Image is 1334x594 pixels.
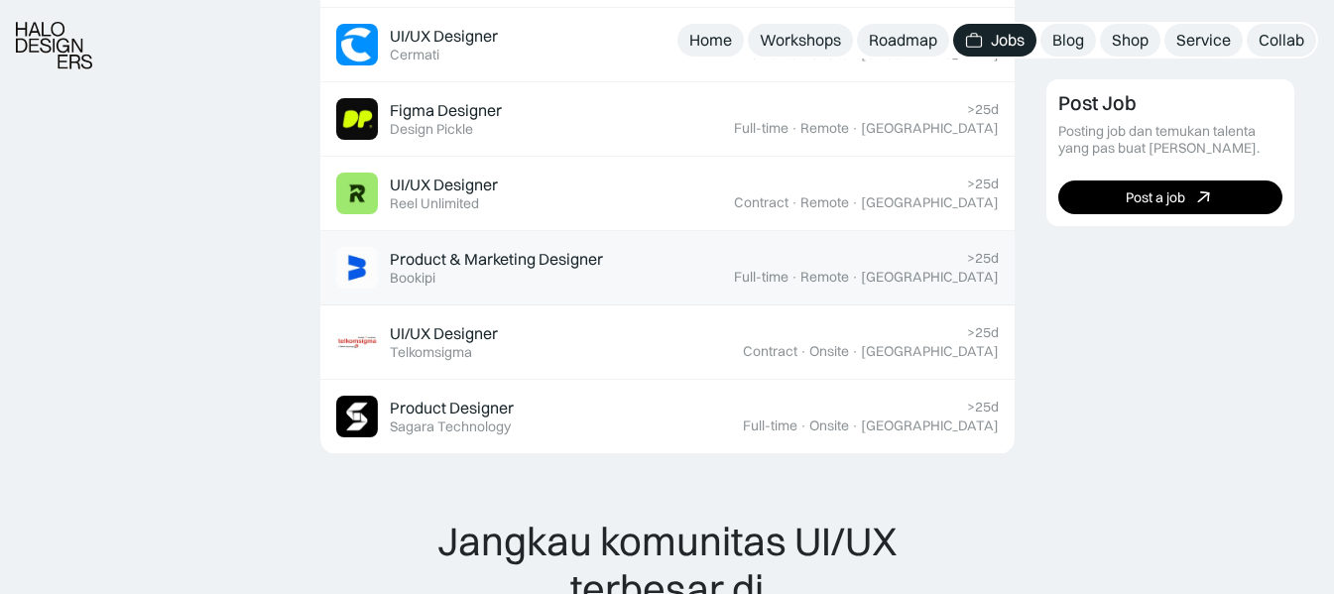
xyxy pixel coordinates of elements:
[1176,30,1231,51] div: Service
[861,194,999,211] div: [GEOGRAPHIC_DATA]
[799,343,807,360] div: ·
[320,82,1015,157] a: Job ImageFigma DesignerDesign Pickle>25dFull-time·Remote·[GEOGRAPHIC_DATA]
[390,121,473,138] div: Design Pickle
[336,24,378,65] img: Job Image
[967,101,999,118] div: >25d
[1052,30,1084,51] div: Blog
[760,30,841,51] div: Workshops
[851,120,859,137] div: ·
[967,176,999,192] div: >25d
[861,417,999,434] div: [GEOGRAPHIC_DATA]
[790,120,798,137] div: ·
[800,269,849,286] div: Remote
[677,24,744,57] a: Home
[809,417,849,434] div: Onsite
[967,324,999,341] div: >25d
[861,343,999,360] div: [GEOGRAPHIC_DATA]
[861,269,999,286] div: [GEOGRAPHIC_DATA]
[1247,24,1316,57] a: Collab
[1112,30,1149,51] div: Shop
[734,269,788,286] div: Full-time
[743,343,797,360] div: Contract
[320,231,1015,305] a: Job ImageProduct & Marketing DesignerBookipi>25dFull-time·Remote·[GEOGRAPHIC_DATA]
[851,417,859,434] div: ·
[320,305,1015,380] a: Job ImageUI/UX DesignerTelkomsigma>25dContract·Onsite·[GEOGRAPHIC_DATA]
[809,343,849,360] div: Onsite
[390,26,498,47] div: UI/UX Designer
[809,46,849,62] div: Onsite
[748,24,853,57] a: Workshops
[320,380,1015,454] a: Job ImageProduct DesignerSagara Technology>25dFull-time·Onsite·[GEOGRAPHIC_DATA]
[790,269,798,286] div: ·
[320,8,1015,82] a: Job ImageUI/UX DesignerCermati>25dFull-time·Onsite·[GEOGRAPHIC_DATA]
[967,250,999,267] div: >25d
[790,194,798,211] div: ·
[967,399,999,416] div: >25d
[743,46,797,62] div: Full-time
[390,100,502,121] div: Figma Designer
[869,30,937,51] div: Roadmap
[1164,24,1243,57] a: Service
[800,194,849,211] div: Remote
[1259,30,1304,51] div: Collab
[390,323,498,344] div: UI/UX Designer
[857,24,949,57] a: Roadmap
[336,321,378,363] img: Job Image
[390,398,514,418] div: Product Designer
[390,249,603,270] div: Product & Marketing Designer
[689,30,732,51] div: Home
[851,343,859,360] div: ·
[336,173,378,214] img: Job Image
[734,194,788,211] div: Contract
[851,269,859,286] div: ·
[390,344,472,361] div: Telkomsigma
[991,30,1025,51] div: Jobs
[390,175,498,195] div: UI/UX Designer
[1100,24,1160,57] a: Shop
[861,120,999,137] div: [GEOGRAPHIC_DATA]
[390,195,479,212] div: Reel Unlimited
[799,417,807,434] div: ·
[953,24,1036,57] a: Jobs
[1058,180,1282,214] a: Post a job
[1126,188,1185,205] div: Post a job
[336,396,378,437] img: Job Image
[336,98,378,140] img: Job Image
[1040,24,1096,57] a: Blog
[851,194,859,211] div: ·
[1058,123,1282,157] div: Posting job dan temukan talenta yang pas buat [PERSON_NAME].
[320,157,1015,231] a: Job ImageUI/UX DesignerReel Unlimited>25dContract·Remote·[GEOGRAPHIC_DATA]
[1058,91,1137,115] div: Post Job
[734,120,788,137] div: Full-time
[851,46,859,62] div: ·
[336,247,378,289] img: Job Image
[861,46,999,62] div: [GEOGRAPHIC_DATA]
[390,270,435,287] div: Bookipi
[743,417,797,434] div: Full-time
[799,46,807,62] div: ·
[390,418,511,435] div: Sagara Technology
[800,120,849,137] div: Remote
[390,47,439,63] div: Cermati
